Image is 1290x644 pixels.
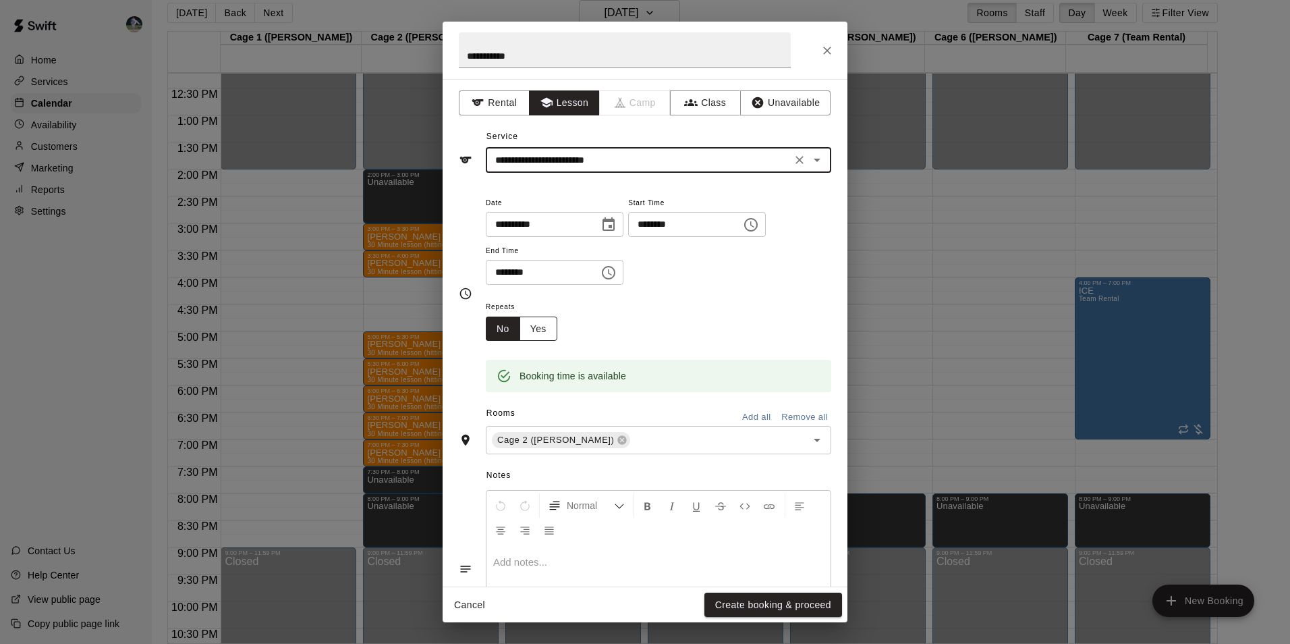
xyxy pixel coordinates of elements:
span: Date [486,194,623,213]
svg: Rooms [459,433,472,447]
button: Redo [513,493,536,518]
div: Cage 2 ([PERSON_NAME]) [492,432,630,448]
button: Clear [790,151,809,169]
svg: Service [459,153,472,167]
button: Format Bold [636,493,659,518]
span: End Time [486,242,623,261]
button: Remove all [778,407,831,428]
button: Class [670,90,741,115]
div: outlined button group [486,317,557,342]
button: Insert Code [733,493,756,518]
div: Booking time is available [520,364,626,388]
span: Normal [567,499,614,512]
button: Format Italics [661,493,683,518]
span: Camps can only be created in the Services page [600,90,671,115]
button: Yes [520,317,557,342]
button: Lesson [529,90,600,115]
button: Center Align [489,518,512,542]
button: Open [808,431,826,450]
button: Right Align [513,518,536,542]
button: Left Align [788,493,811,518]
button: Cancel [448,593,491,618]
span: Start Time [628,194,766,213]
button: Format Strikethrough [709,493,732,518]
button: Create booking & proceed [704,593,842,618]
button: Formatting Options [542,493,630,518]
span: Service [486,132,518,141]
button: Choose time, selected time is 4:30 PM [737,211,764,238]
span: Notes [486,465,831,487]
button: Undo [489,493,512,518]
svg: Timing [459,287,472,300]
button: Choose time, selected time is 5:00 PM [595,259,622,286]
button: No [486,317,520,342]
button: Format Underline [685,493,708,518]
button: Choose date, selected date is Sep 16, 2025 [595,211,622,238]
button: Insert Link [758,493,781,518]
button: Justify Align [538,518,561,542]
span: Repeats [486,298,568,317]
button: Open [808,151,826,169]
button: Close [815,38,839,63]
span: Rooms [486,408,515,418]
span: Cage 2 ([PERSON_NAME]) [492,433,619,447]
button: Rental [459,90,530,115]
svg: Notes [459,562,472,576]
button: Add all [735,407,778,428]
button: Unavailable [740,90,831,115]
